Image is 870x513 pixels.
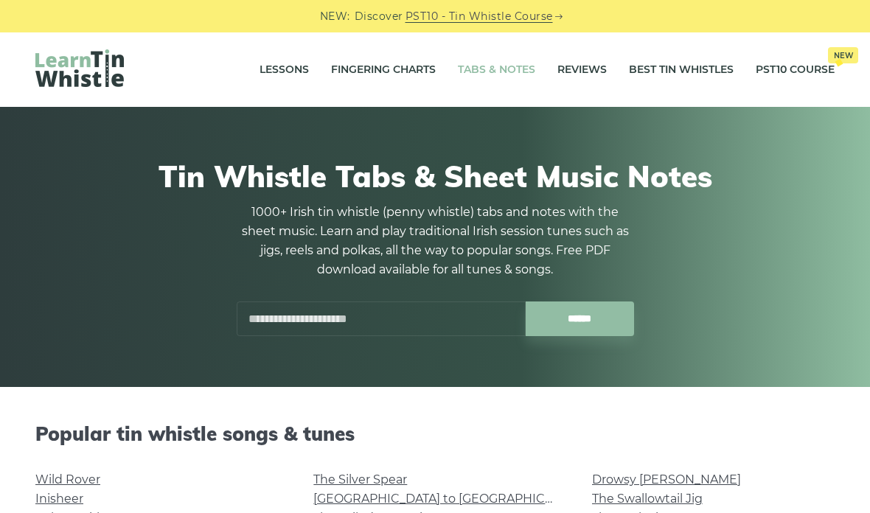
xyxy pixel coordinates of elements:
span: New [828,47,858,63]
p: 1000+ Irish tin whistle (penny whistle) tabs and notes with the sheet music. Learn and play tradi... [236,203,634,279]
a: Wild Rover [35,472,100,486]
a: Drowsy [PERSON_NAME] [592,472,741,486]
a: Lessons [260,52,309,88]
a: The Silver Spear [313,472,407,486]
a: Fingering Charts [331,52,436,88]
img: LearnTinWhistle.com [35,49,124,87]
a: Reviews [557,52,607,88]
h2: Popular tin whistle songs & tunes [35,422,835,445]
h1: Tin Whistle Tabs & Sheet Music Notes [43,158,827,194]
a: The Swallowtail Jig [592,492,703,506]
a: Inisheer [35,492,83,506]
a: Tabs & Notes [458,52,535,88]
a: [GEOGRAPHIC_DATA] to [GEOGRAPHIC_DATA] [313,492,585,506]
a: Best Tin Whistles [629,52,734,88]
a: PST10 CourseNew [756,52,835,88]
